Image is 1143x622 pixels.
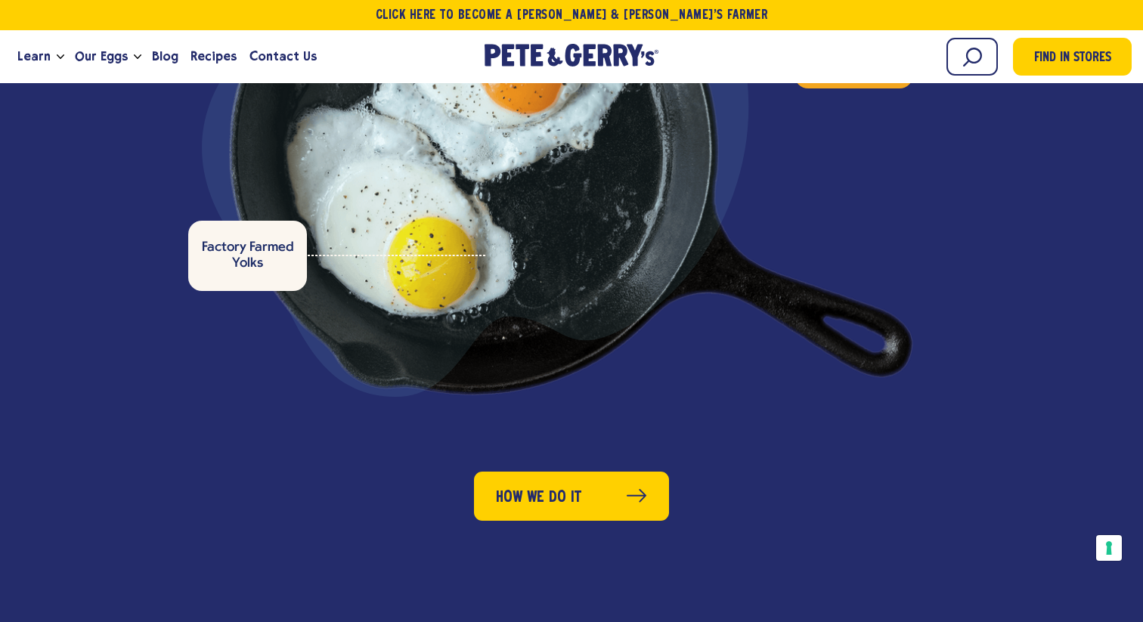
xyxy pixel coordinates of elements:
span: How we do it [496,486,581,509]
span: Find in Stores [1034,48,1111,69]
span: Learn [17,47,51,66]
a: How we do it [474,472,669,521]
a: Our Eggs [69,36,134,77]
button: Your consent preferences for tracking technologies [1096,535,1122,561]
span: Blog [152,47,178,66]
a: Learn [11,36,57,77]
span: Contact Us [249,47,317,66]
a: Find in Stores [1013,38,1132,76]
button: Open the dropdown menu for Learn [57,54,64,60]
input: Search [946,38,998,76]
a: Recipes [184,36,243,77]
span: Our Eggs [75,47,128,66]
p: Factory Farmed Yolks [197,240,299,272]
a: Blog [146,36,184,77]
a: Contact Us [243,36,323,77]
span: Recipes [190,47,237,66]
button: Open the dropdown menu for Our Eggs [134,54,141,60]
